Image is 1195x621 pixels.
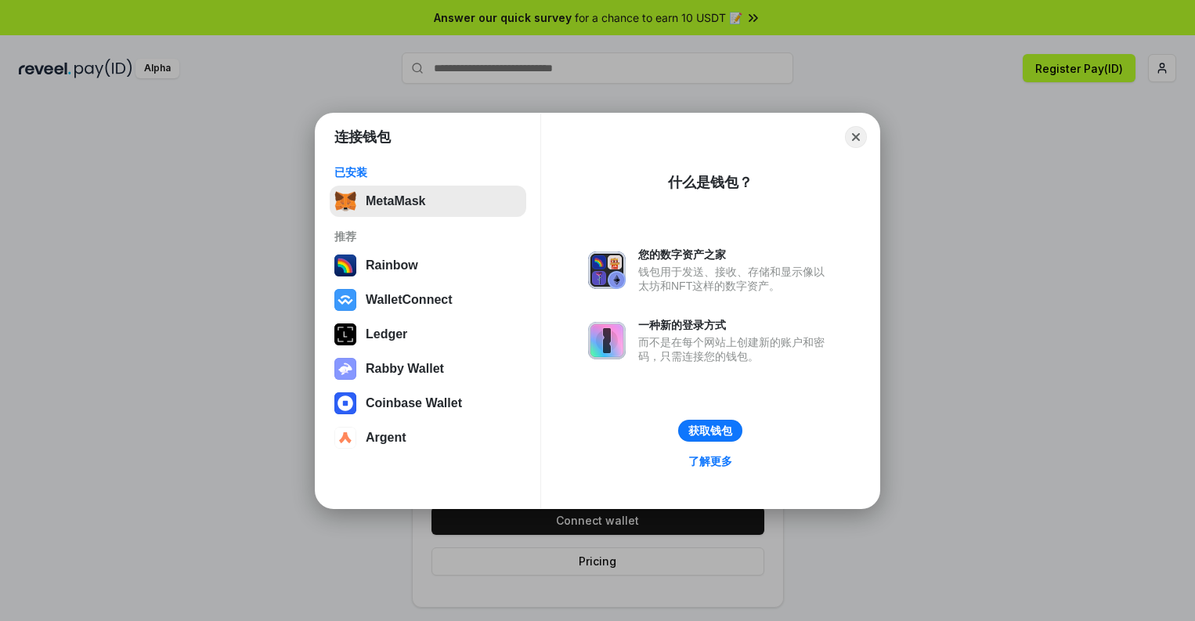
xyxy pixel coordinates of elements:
div: Ledger [366,327,407,341]
div: 推荐 [334,229,522,244]
div: 您的数字资产之家 [638,247,832,262]
img: svg+xml,%3Csvg%20fill%3D%22none%22%20height%3D%2233%22%20viewBox%3D%220%200%2035%2033%22%20width%... [334,190,356,212]
img: svg+xml,%3Csvg%20xmlns%3D%22http%3A%2F%2Fwww.w3.org%2F2000%2Fsvg%22%20fill%3D%22none%22%20viewBox... [334,358,356,380]
div: Argent [366,431,406,445]
img: svg+xml,%3Csvg%20xmlns%3D%22http%3A%2F%2Fwww.w3.org%2F2000%2Fsvg%22%20fill%3D%22none%22%20viewBox... [588,251,626,289]
div: 钱包用于发送、接收、存储和显示像以太坊和NFT这样的数字资产。 [638,265,832,293]
img: svg+xml,%3Csvg%20width%3D%2228%22%20height%3D%2228%22%20viewBox%3D%220%200%2028%2028%22%20fill%3D... [334,427,356,449]
a: 了解更多 [679,451,742,471]
button: Argent [330,422,526,453]
img: svg+xml,%3Csvg%20width%3D%22120%22%20height%3D%22120%22%20viewBox%3D%220%200%20120%20120%22%20fil... [334,255,356,276]
button: Rabby Wallet [330,353,526,385]
div: 什么是钱包？ [668,173,753,192]
div: 一种新的登录方式 [638,318,832,332]
div: 了解更多 [688,454,732,468]
button: WalletConnect [330,284,526,316]
img: svg+xml,%3Csvg%20width%3D%2228%22%20height%3D%2228%22%20viewBox%3D%220%200%2028%2028%22%20fill%3D... [334,289,356,311]
div: WalletConnect [366,293,453,307]
button: MetaMask [330,186,526,217]
img: svg+xml,%3Csvg%20width%3D%2228%22%20height%3D%2228%22%20viewBox%3D%220%200%2028%2028%22%20fill%3D... [334,392,356,414]
img: svg+xml,%3Csvg%20xmlns%3D%22http%3A%2F%2Fwww.w3.org%2F2000%2Fsvg%22%20width%3D%2228%22%20height%3... [334,323,356,345]
div: 而不是在每个网站上创建新的账户和密码，只需连接您的钱包。 [638,335,832,363]
div: Rainbow [366,258,418,273]
div: 获取钱包 [688,424,732,438]
button: Close [845,126,867,148]
button: 获取钱包 [678,420,742,442]
div: Coinbase Wallet [366,396,462,410]
h1: 连接钱包 [334,128,391,146]
button: Rainbow [330,250,526,281]
div: Rabby Wallet [366,362,444,376]
div: 已安装 [334,165,522,179]
button: Coinbase Wallet [330,388,526,419]
button: Ledger [330,319,526,350]
img: svg+xml,%3Csvg%20xmlns%3D%22http%3A%2F%2Fwww.w3.org%2F2000%2Fsvg%22%20fill%3D%22none%22%20viewBox... [588,322,626,359]
div: MetaMask [366,194,425,208]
